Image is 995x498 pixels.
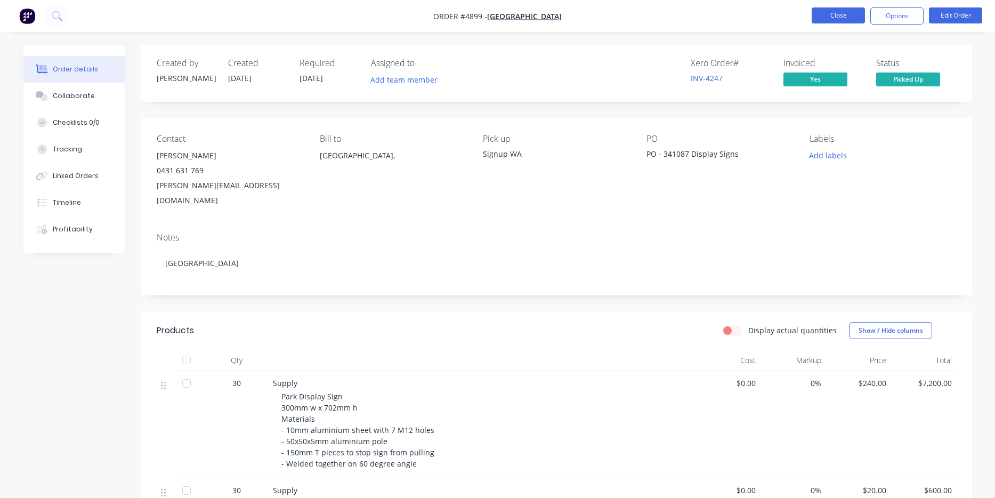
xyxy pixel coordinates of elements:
[281,391,436,469] span: Park Display Sign 300mm w x 702mm h Materials - 10mm aluminium sheet with 7 M12 holes - 50x50x5mm...
[228,73,252,83] span: [DATE]
[228,58,287,68] div: Created
[365,73,443,87] button: Add team member
[157,178,303,208] div: [PERSON_NAME][EMAIL_ADDRESS][DOMAIN_NAME]
[764,485,821,496] span: 0%
[157,134,303,144] div: Contact
[876,73,940,86] span: Picked Up
[783,73,847,86] span: Yes
[157,148,303,208] div: [PERSON_NAME]0431 631 769[PERSON_NAME][EMAIL_ADDRESS][DOMAIN_NAME]
[23,109,125,136] button: Checklists 0/0
[691,73,723,83] a: INV-4247
[371,58,478,68] div: Assigned to
[23,83,125,109] button: Collaborate
[850,322,932,339] button: Show / Hide columns
[804,148,853,163] button: Add labels
[433,11,487,21] span: Order #4899 -
[891,350,956,371] div: Total
[760,350,826,371] div: Markup
[320,148,466,182] div: [GEOGRAPHIC_DATA],
[810,134,956,144] div: Labels
[826,350,891,371] div: Price
[232,377,241,389] span: 30
[320,134,466,144] div: Bill to
[300,73,323,83] span: [DATE]
[53,65,98,74] div: Order details
[748,325,837,336] label: Display actual quantities
[23,163,125,189] button: Linked Orders
[23,189,125,216] button: Timeline
[320,148,466,163] div: [GEOGRAPHIC_DATA],
[830,377,887,389] span: $240.00
[487,11,562,21] a: [GEOGRAPHIC_DATA]
[273,485,297,495] span: Supply
[895,377,952,389] span: $7,200.00
[53,224,93,234] div: Profitability
[812,7,865,23] button: Close
[764,377,821,389] span: 0%
[157,148,303,163] div: [PERSON_NAME]
[483,134,629,144] div: Pick up
[273,378,297,388] span: Supply
[157,163,303,178] div: 0431 631 769
[691,58,771,68] div: Xero Order #
[53,91,95,101] div: Collaborate
[646,134,792,144] div: PO
[23,216,125,243] button: Profitability
[929,7,982,23] button: Edit Order
[830,485,887,496] span: $20.00
[699,485,756,496] span: $0.00
[157,58,215,68] div: Created by
[23,136,125,163] button: Tracking
[53,171,99,181] div: Linked Orders
[157,324,194,337] div: Products
[699,377,756,389] span: $0.00
[157,232,956,243] div: Notes
[646,148,780,163] div: PO - 341087 Display Signs
[157,247,956,279] div: [GEOGRAPHIC_DATA]
[23,56,125,83] button: Order details
[371,73,443,87] button: Add team member
[895,485,952,496] span: $600.00
[483,148,629,159] div: Signup WA
[53,118,100,127] div: Checklists 0/0
[695,350,761,371] div: Cost
[157,73,215,84] div: [PERSON_NAME]
[53,198,81,207] div: Timeline
[53,144,82,154] div: Tracking
[232,485,241,496] span: 30
[870,7,924,25] button: Options
[205,350,269,371] div: Qty
[300,58,358,68] div: Required
[876,58,956,68] div: Status
[876,73,940,89] button: Picked Up
[783,58,863,68] div: Invoiced
[19,8,35,24] img: Factory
